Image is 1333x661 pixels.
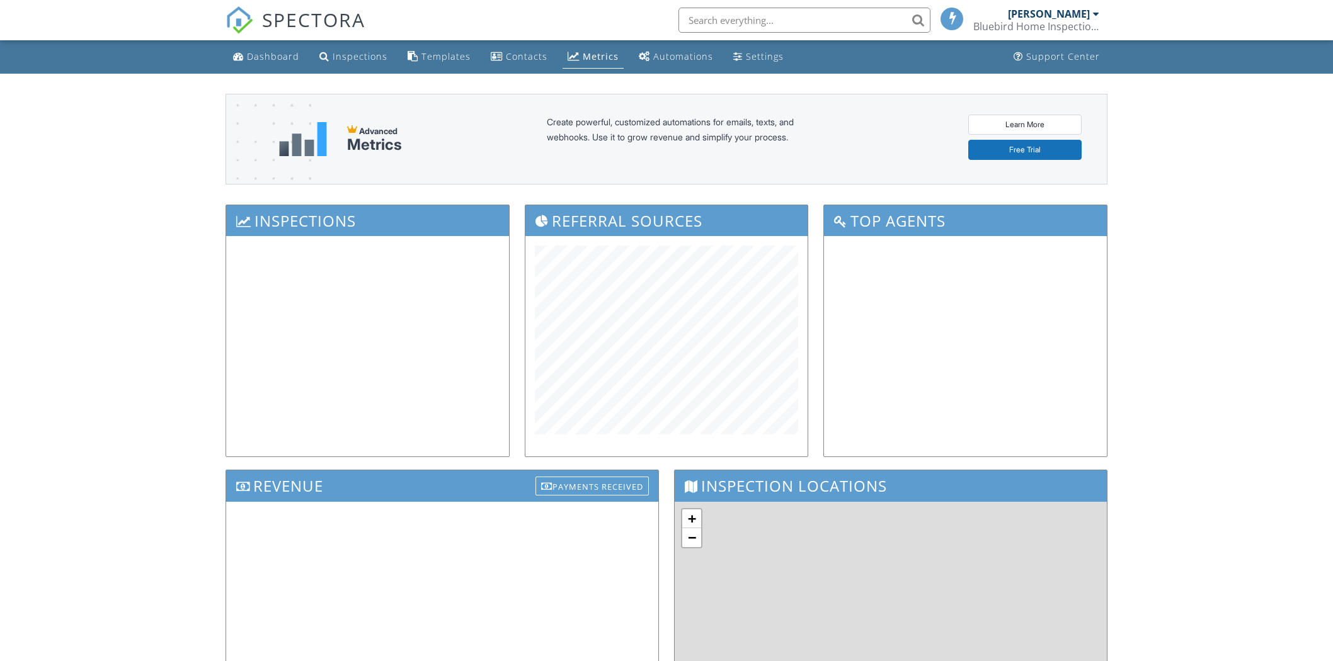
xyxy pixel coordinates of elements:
[314,45,392,69] a: Inspections
[226,6,253,34] img: The Best Home Inspection Software - Spectora
[728,45,789,69] a: Settings
[547,115,824,164] div: Create powerful, customized automations for emails, texts, and webhooks. Use it to grow revenue a...
[486,45,552,69] a: Contacts
[1026,50,1100,62] div: Support Center
[973,20,1099,33] div: Bluebird Home Inspections, LLC
[333,50,387,62] div: Inspections
[359,126,398,136] span: Advanced
[824,205,1107,236] h3: Top Agents
[262,6,365,33] span: SPECTORA
[226,17,365,43] a: SPECTORA
[968,140,1082,160] a: Free Trial
[968,115,1082,135] a: Learn More
[1008,8,1090,20] div: [PERSON_NAME]
[279,122,327,156] img: metrics-aadfce2e17a16c02574e7fc40e4d6b8174baaf19895a402c862ea781aae8ef5b.svg
[525,205,808,236] h3: Referral Sources
[682,509,701,528] a: Zoom in
[634,45,718,69] a: Automations (Basic)
[421,50,471,62] div: Templates
[563,45,624,69] a: Metrics
[746,50,784,62] div: Settings
[247,50,299,62] div: Dashboard
[226,205,509,236] h3: Inspections
[653,50,713,62] div: Automations
[228,45,304,69] a: Dashboard
[535,477,649,495] div: Payments Received
[1009,45,1105,69] a: Support Center
[347,136,402,154] div: Metrics
[583,50,619,62] div: Metrics
[682,528,701,547] a: Zoom out
[403,45,476,69] a: Templates
[535,473,649,494] a: Payments Received
[506,50,547,62] div: Contacts
[675,470,1107,501] h3: Inspection Locations
[226,470,658,501] h3: Revenue
[678,8,930,33] input: Search everything...
[226,94,311,234] img: advanced-banner-bg-f6ff0eecfa0ee76150a1dea9fec4b49f333892f74bc19f1b897a312d7a1b2ff3.png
